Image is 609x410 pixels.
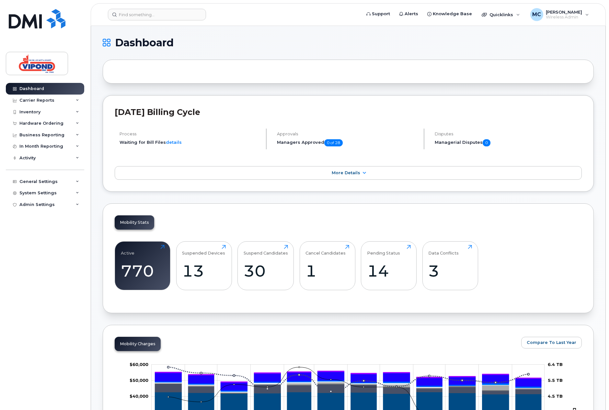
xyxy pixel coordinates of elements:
tspan: $50,000 [130,378,148,383]
span: Dashboard [115,38,174,48]
a: Suspended Devices13 [182,245,226,286]
span: Compare To Last Year [527,339,576,346]
h2: [DATE] Billing Cycle [115,107,582,117]
g: HST [155,372,541,390]
span: 0 [483,139,490,146]
div: Pending Status [367,245,400,256]
a: Data Conflicts3 [428,245,472,286]
li: Waiting for Bill Files [120,139,260,145]
div: 14 [367,261,411,280]
g: Roaming [155,384,541,394]
div: Active [121,245,134,256]
a: details [166,140,182,145]
div: 30 [244,261,288,280]
a: Active770 [121,245,165,286]
h5: Managerial Disputes [435,139,582,146]
span: More Details [332,170,360,175]
a: Cancel Candidates1 [305,245,349,286]
span: 0 of 28 [324,139,343,146]
g: $0 [130,394,148,399]
div: 770 [121,261,165,280]
div: Cancel Candidates [305,245,346,256]
tspan: $60,000 [130,362,148,367]
div: 13 [182,261,226,280]
a: Pending Status14 [367,245,411,286]
g: $0 [130,362,148,367]
g: $0 [130,378,148,383]
tspan: 6.4 TB [548,362,563,367]
div: 1 [305,261,349,280]
div: Suspended Devices [182,245,225,256]
h4: Process [120,131,260,136]
div: Data Conflicts [428,245,459,256]
div: 3 [428,261,472,280]
tspan: $40,000 [130,394,148,399]
h4: Disputes [435,131,582,136]
button: Compare To Last Year [521,337,582,348]
a: Suspend Candidates30 [244,245,288,286]
tspan: 5.5 TB [548,378,563,383]
tspan: 4.5 TB [548,394,563,399]
h5: Managers Approved [277,139,418,146]
h4: Approvals [277,131,418,136]
div: Suspend Candidates [244,245,288,256]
